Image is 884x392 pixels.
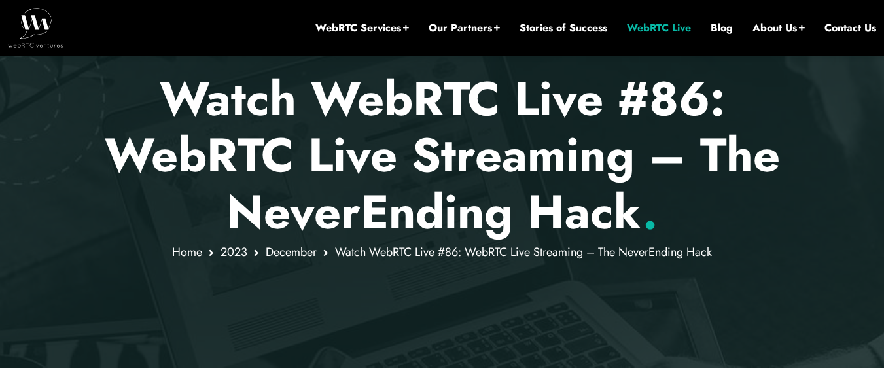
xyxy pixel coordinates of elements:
span: . [643,178,658,246]
span: Watch WebRTC Live #86: WebRTC Live Streaming – The NeverEnding Hack [335,243,712,260]
a: Blog [711,21,733,35]
a: WebRTC Services [315,21,409,35]
a: About Us [752,21,805,35]
img: WebRTC.ventures [8,8,63,47]
a: Home [172,243,202,260]
a: Contact Us [824,21,876,35]
a: Stories of Success [520,21,607,35]
p: Watch WebRTC Live #86: WebRTC Live Streaming – The NeverEnding Hack [59,71,825,240]
a: December [266,243,317,260]
a: Our Partners [429,21,500,35]
a: 2023 [221,243,247,260]
a: WebRTC Live [627,21,691,35]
